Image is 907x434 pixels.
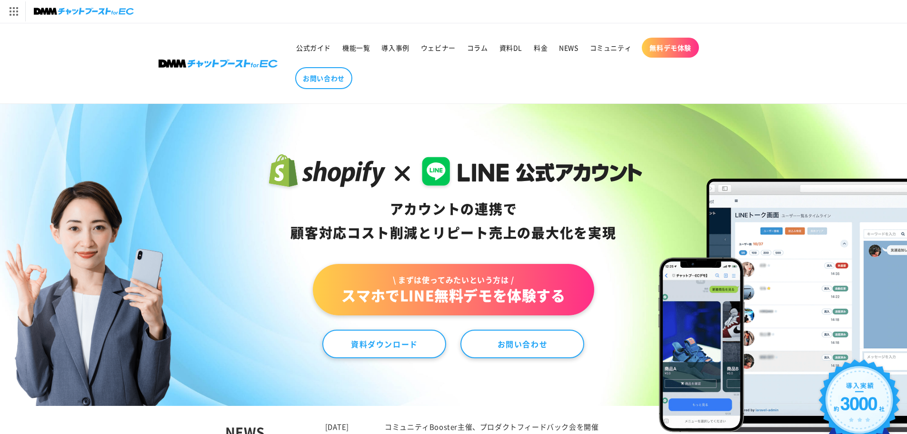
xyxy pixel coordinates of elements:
[159,60,278,68] img: 株式会社DMM Boost
[460,330,584,358] a: お問い合わせ
[649,43,691,52] span: 無料デモ体験
[494,38,528,58] a: 資料DL
[322,330,446,358] a: 資料ダウンロード
[553,38,584,58] a: NEWS
[461,38,494,58] a: コラム
[325,422,349,432] time: [DATE]
[342,43,370,52] span: 機能一覧
[296,43,331,52] span: 公式ガイド
[534,43,548,52] span: 料金
[1,1,25,21] img: サービス
[265,197,642,245] div: アカウントの連携で 顧客対応コスト削減と リピート売上の 最大化を実現
[421,43,456,52] span: ウェビナー
[313,264,594,315] a: \ まずは使ってみたいという方は /スマホでLINE無料デモを体験する
[467,43,488,52] span: コラム
[499,43,522,52] span: 資料DL
[290,38,337,58] a: 公式ガイド
[295,67,352,89] a: お問い合わせ
[376,38,415,58] a: 導入事例
[559,43,578,52] span: NEWS
[385,422,598,432] a: コミュニティBooster主催、プロダクトフィードバック会を開催
[34,5,134,18] img: チャットブーストforEC
[415,38,461,58] a: ウェビナー
[381,43,409,52] span: 導入事例
[528,38,553,58] a: 料金
[590,43,632,52] span: コミュニティ
[584,38,638,58] a: コミュニティ
[341,274,565,285] span: \ まずは使ってみたいという方は /
[642,38,699,58] a: 無料デモ体験
[303,74,345,82] span: お問い合わせ
[337,38,376,58] a: 機能一覧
